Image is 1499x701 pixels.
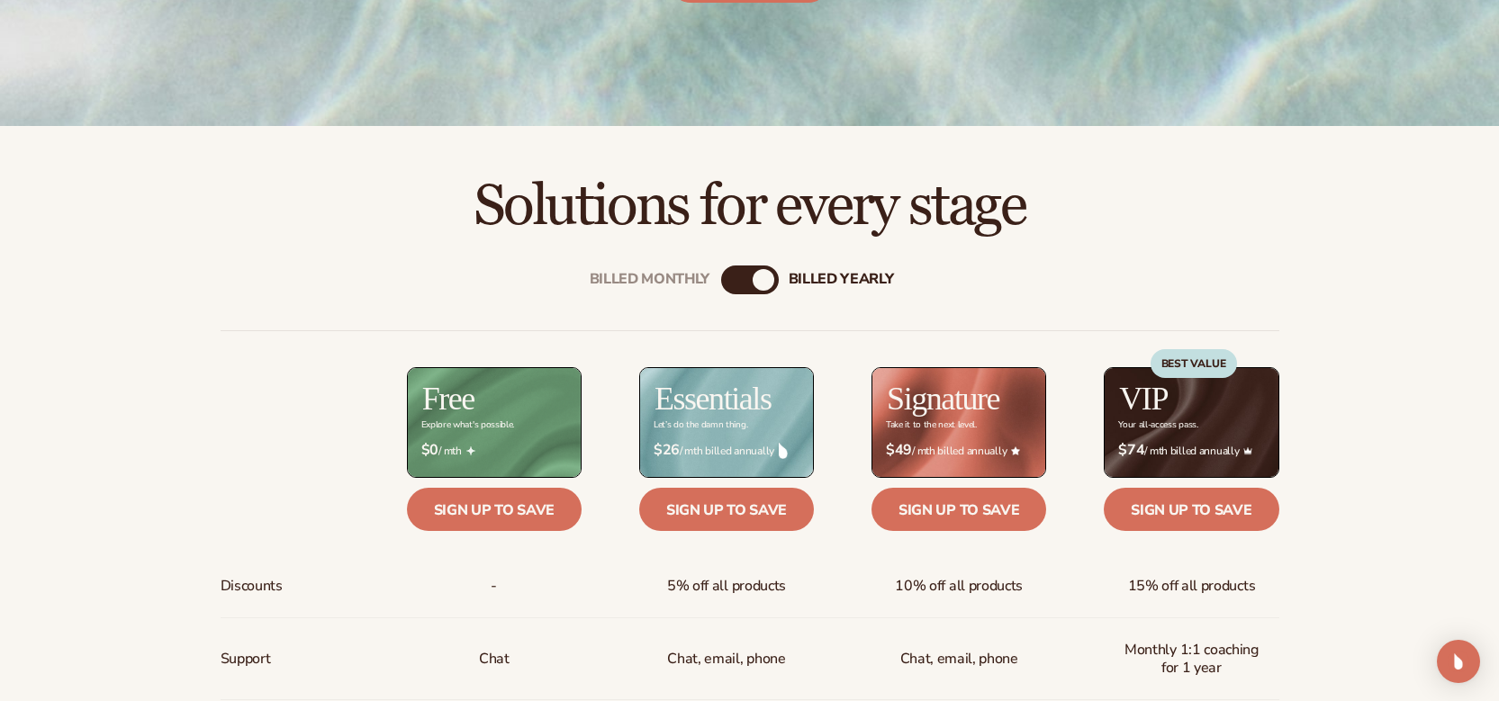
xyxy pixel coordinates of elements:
[667,570,786,603] span: 5% off all products
[886,420,977,430] div: Take it to the next level.
[655,382,772,415] h2: Essentials
[1118,634,1264,686] span: Monthly 1:1 coaching for 1 year
[50,176,1449,237] h2: Solutions for every stage
[1105,368,1278,477] img: VIP_BG_199964bd-3653-43bc-8a67-789d2d7717b9.jpg
[1128,570,1256,603] span: 15% off all products
[1118,420,1197,430] div: Your all-access pass.
[640,368,813,477] img: Essentials_BG_9050f826-5aa9-47d9-a362-757b82c62641.jpg
[654,420,747,430] div: Let’s do the damn thing.
[639,488,814,531] a: Sign up to save
[491,570,497,603] span: -
[221,570,283,603] span: Discounts
[1011,446,1020,454] img: Star_6.png
[654,442,680,459] strong: $26
[479,643,510,676] p: Chat
[1119,382,1168,415] h2: VIP
[1104,488,1278,531] a: Sign up to save
[408,368,581,477] img: free_bg.png
[421,420,514,430] div: Explore what's possible.
[654,442,799,459] span: / mth billed annually
[466,446,475,455] img: Free_Icon_bb6e7c7e-73f8-44bd-8ed0-223ea0fc522e.png
[1243,446,1252,455] img: Crown_2d87c031-1b5a-4345-8312-a4356ddcde98.png
[895,570,1023,603] span: 10% off all products
[886,442,912,459] strong: $49
[871,488,1046,531] a: Sign up to save
[407,488,582,531] a: Sign up to save
[421,442,438,459] strong: $0
[872,368,1045,477] img: Signature_BG_eeb718c8-65ac-49e3-a4e5-327c6aa73146.jpg
[900,643,1018,676] span: Chat, email, phone
[590,272,710,289] div: Billed Monthly
[779,443,788,459] img: drop.png
[1118,442,1264,459] span: / mth billed annually
[886,442,1032,459] span: / mth billed annually
[789,272,894,289] div: billed Yearly
[422,382,474,415] h2: Free
[421,442,567,459] span: / mth
[667,643,785,676] p: Chat, email, phone
[887,382,999,415] h2: Signature
[1151,349,1237,378] div: BEST VALUE
[1118,442,1144,459] strong: $74
[221,643,271,676] span: Support
[1437,640,1480,683] div: Open Intercom Messenger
